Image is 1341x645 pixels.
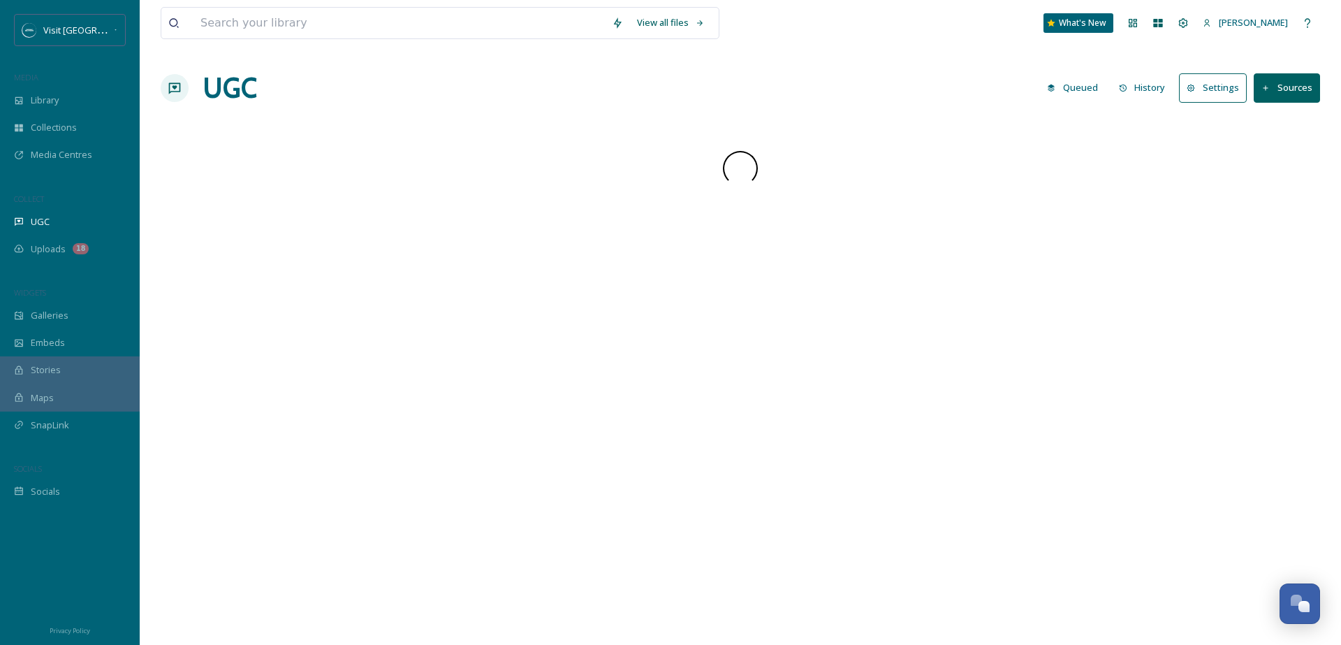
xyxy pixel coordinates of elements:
span: Maps [31,391,54,405]
span: Collections [31,121,77,134]
span: [PERSON_NAME] [1219,16,1288,29]
a: Privacy Policy [50,621,90,638]
span: Media Centres [31,148,92,161]
a: What's New [1043,13,1113,33]
a: [PERSON_NAME] [1196,9,1295,36]
span: Embeds [31,336,65,349]
img: SM%20Social%20Profile.png [22,23,36,37]
button: Settings [1179,73,1247,102]
span: Privacy Policy [50,626,90,635]
span: Uploads [31,242,66,256]
a: Queued [1040,74,1112,101]
a: UGC [203,67,257,109]
a: Settings [1179,73,1254,102]
span: Library [31,94,59,107]
span: WIDGETS [14,287,46,298]
span: Visit [GEOGRAPHIC_DATA][US_STATE] [43,23,199,36]
span: SnapLink [31,419,69,432]
span: COLLECT [14,194,44,204]
span: MEDIA [14,72,38,82]
button: Sources [1254,73,1320,102]
span: Stories [31,363,61,377]
button: History [1112,74,1173,101]
button: Queued [1040,74,1105,101]
a: History [1112,74,1180,101]
a: View all files [630,9,712,36]
span: Galleries [31,309,68,322]
span: UGC [31,215,50,229]
button: Open Chat [1280,584,1320,624]
div: 18 [73,243,89,254]
span: SOCIALS [14,463,42,474]
span: Socials [31,485,60,498]
input: Search your library [193,8,605,38]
